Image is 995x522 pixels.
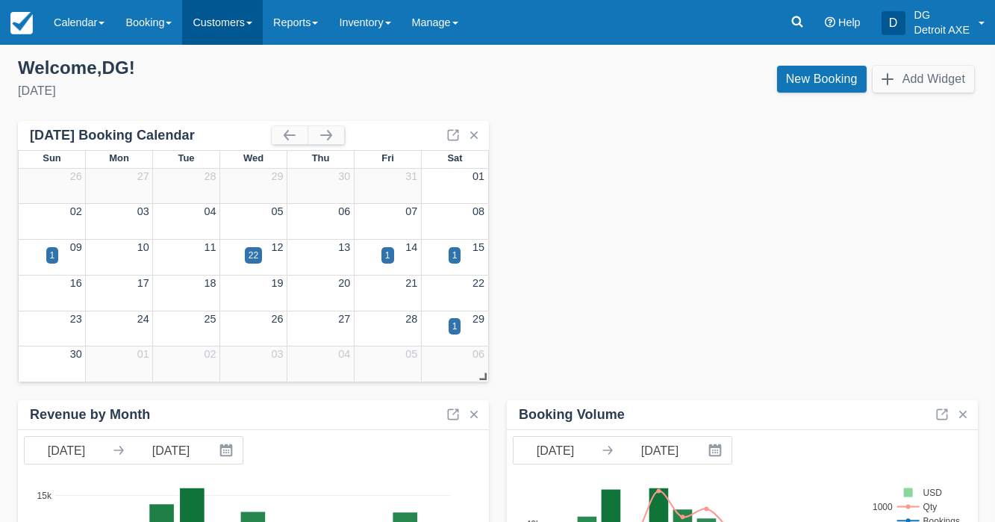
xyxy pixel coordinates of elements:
[514,437,597,464] input: Start Date
[70,277,82,289] a: 16
[271,170,283,182] a: 29
[452,320,458,333] div: 1
[338,170,350,182] a: 30
[243,152,263,164] span: Wed
[205,241,216,253] a: 11
[70,348,82,360] a: 30
[312,152,330,164] span: Thu
[70,205,82,217] a: 02
[109,152,129,164] span: Mon
[178,152,194,164] span: Tue
[385,249,390,262] div: 1
[338,205,350,217] a: 06
[205,205,216,217] a: 04
[405,170,417,182] a: 31
[137,241,149,253] a: 10
[447,152,462,164] span: Sat
[137,313,149,325] a: 24
[472,277,484,289] a: 22
[882,11,905,35] div: D
[472,170,484,182] a: 01
[702,437,732,464] button: Interact with the calendar and add the check-in date for your trip.
[338,348,350,360] a: 04
[405,241,417,253] a: 14
[249,249,258,262] div: 22
[472,313,484,325] a: 29
[10,12,33,34] img: checkfront-main-nav-mini-logo.png
[338,277,350,289] a: 20
[205,170,216,182] a: 28
[405,313,417,325] a: 28
[914,7,970,22] p: DG
[18,57,486,79] div: Welcome , DG !
[129,437,213,464] input: End Date
[271,205,283,217] a: 05
[777,66,867,93] a: New Booking
[18,82,486,100] div: [DATE]
[137,277,149,289] a: 17
[271,348,283,360] a: 03
[914,22,970,37] p: Detroit AXE
[30,406,150,423] div: Revenue by Month
[472,205,484,217] a: 08
[618,437,702,464] input: End Date
[472,241,484,253] a: 15
[43,152,60,164] span: Sun
[70,241,82,253] a: 09
[838,16,861,28] span: Help
[271,241,283,253] a: 12
[205,348,216,360] a: 02
[338,313,350,325] a: 27
[519,406,625,423] div: Booking Volume
[25,437,108,464] input: Start Date
[338,241,350,253] a: 13
[271,277,283,289] a: 19
[137,348,149,360] a: 01
[70,313,82,325] a: 23
[381,152,394,164] span: Fri
[873,66,974,93] button: Add Widget
[137,170,149,182] a: 27
[825,17,835,28] i: Help
[405,205,417,217] a: 07
[50,249,55,262] div: 1
[271,313,283,325] a: 26
[405,348,417,360] a: 05
[205,277,216,289] a: 18
[137,205,149,217] a: 03
[205,313,216,325] a: 25
[472,348,484,360] a: 06
[405,277,417,289] a: 21
[213,437,243,464] button: Interact with the calendar and add the check-in date for your trip.
[70,170,82,182] a: 26
[30,127,272,144] div: [DATE] Booking Calendar
[452,249,458,262] div: 1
